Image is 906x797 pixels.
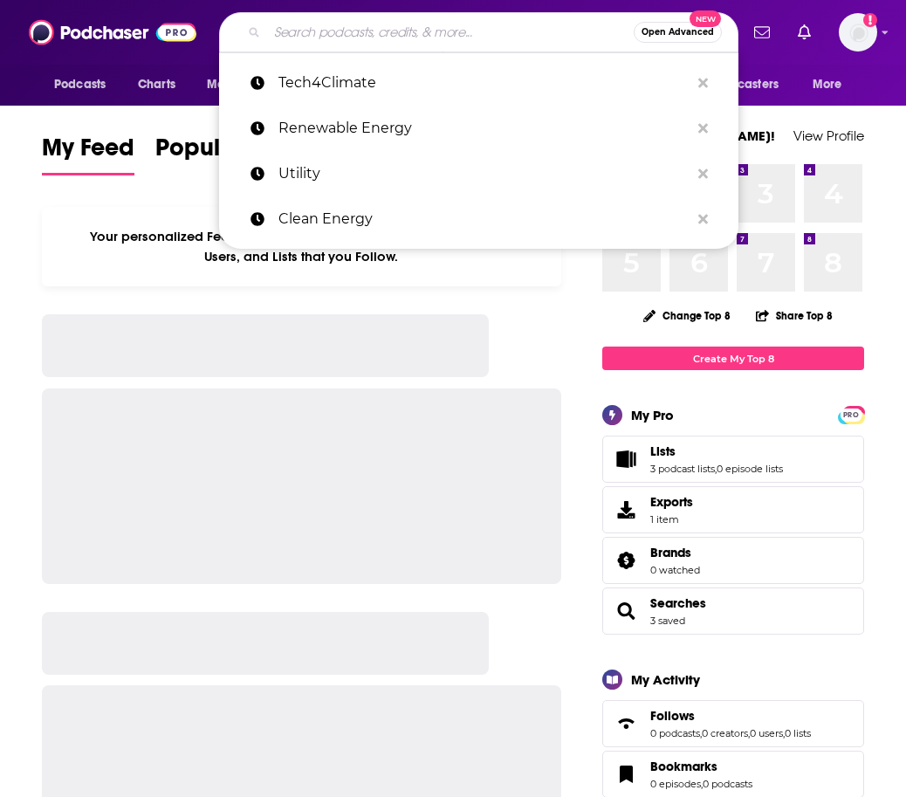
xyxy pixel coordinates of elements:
[650,615,685,627] a: 3 saved
[602,436,864,483] span: Lists
[791,17,818,47] a: Show notifications dropdown
[219,196,738,242] a: Clean Energy
[267,18,634,46] input: Search podcasts, credits, & more...
[839,13,877,52] span: Logged in as TrevorC
[650,778,701,790] a: 0 episodes
[634,22,722,43] button: Open AdvancedNew
[650,727,700,739] a: 0 podcasts
[702,727,748,739] a: 0 creators
[650,494,693,510] span: Exports
[650,545,691,560] span: Brands
[608,447,643,471] a: Lists
[219,60,738,106] a: Tech4Climate
[748,727,750,739] span: ,
[650,463,715,475] a: 3 podcast lists
[29,16,196,49] img: Podchaser - Follow, Share and Rate Podcasts
[195,68,292,101] button: open menu
[700,727,702,739] span: ,
[602,537,864,584] span: Brands
[608,762,643,787] a: Bookmarks
[42,207,561,286] div: Your personalized Feed is curated based on the Podcasts, Creators, Users, and Lists that you Follow.
[813,72,842,97] span: More
[747,17,777,47] a: Show notifications dropdown
[155,133,304,173] span: Popular Feed
[602,700,864,747] span: Follows
[841,409,861,422] span: PRO
[683,68,804,101] button: open menu
[650,545,700,560] a: Brands
[785,727,811,739] a: 0 lists
[631,407,674,423] div: My Pro
[42,68,128,101] button: open menu
[278,106,690,151] p: Renewable Energy
[800,68,864,101] button: open menu
[631,671,700,688] div: My Activity
[54,72,106,97] span: Podcasts
[42,133,134,175] a: My Feed
[608,498,643,522] span: Exports
[608,548,643,573] a: Brands
[650,759,717,774] span: Bookmarks
[633,305,741,326] button: Change Top 8
[650,443,676,459] span: Lists
[155,133,304,175] a: Popular Feed
[650,513,693,526] span: 1 item
[701,778,703,790] span: ,
[841,408,861,421] a: PRO
[650,443,783,459] a: Lists
[839,13,877,52] img: User Profile
[690,10,721,27] span: New
[602,347,864,370] a: Create My Top 8
[650,708,811,724] a: Follows
[127,68,186,101] a: Charts
[863,13,877,27] svg: Add a profile image
[642,28,714,37] span: Open Advanced
[755,299,834,333] button: Share Top 8
[839,13,877,52] button: Show profile menu
[219,151,738,196] a: Utility
[650,595,706,611] a: Searches
[42,133,134,173] span: My Feed
[608,599,643,623] a: Searches
[650,708,695,724] span: Follows
[750,727,783,739] a: 0 users
[278,151,690,196] p: Utility
[602,486,864,533] a: Exports
[219,106,738,151] a: Renewable Energy
[138,72,175,97] span: Charts
[207,72,269,97] span: Monitoring
[703,778,752,790] a: 0 podcasts
[650,759,752,774] a: Bookmarks
[602,587,864,635] span: Searches
[219,12,738,52] div: Search podcasts, credits, & more...
[608,711,643,736] a: Follows
[278,60,690,106] p: Tech4Climate
[650,564,700,576] a: 0 watched
[783,727,785,739] span: ,
[717,463,783,475] a: 0 episode lists
[793,127,864,144] a: View Profile
[278,196,690,242] p: Clean Energy
[715,463,717,475] span: ,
